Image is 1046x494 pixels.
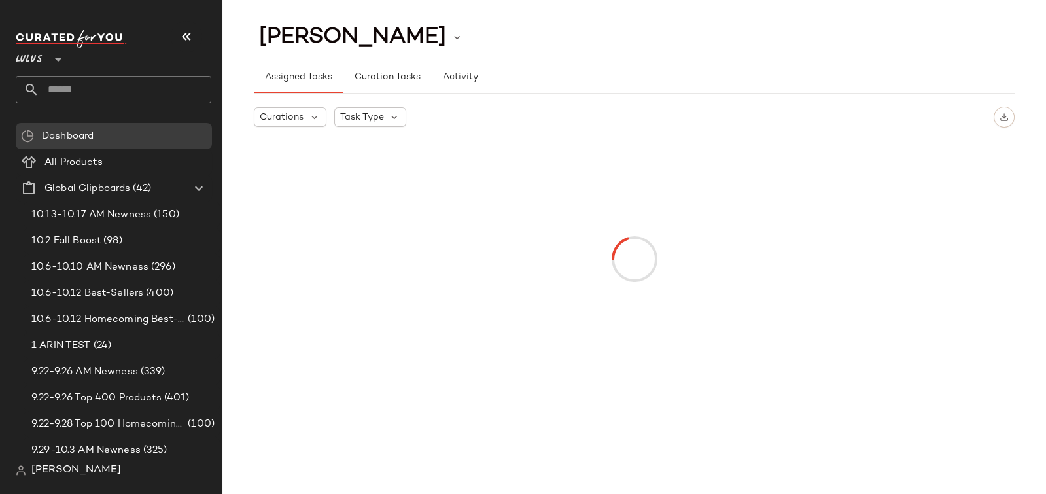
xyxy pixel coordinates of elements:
span: 9.29-10.3 AM Newness [31,443,141,458]
span: 10.6-10.10 AM Newness [31,260,148,275]
span: (100) [185,312,215,327]
span: 10.6-10.12 Homecoming Best-Sellers [31,312,185,327]
span: Task Type [340,111,384,124]
span: 9.22-9.26 AM Newness [31,364,138,379]
span: 9.22-9.28 Top 100 Homecoming Dresses [31,417,185,432]
span: Assigned Tasks [264,72,332,82]
img: svg%3e [1000,113,1009,122]
span: [PERSON_NAME] [31,463,121,478]
span: Curation Tasks [353,72,420,82]
span: Global Clipboards [44,181,130,196]
span: Activity [442,72,478,82]
span: Dashboard [42,129,94,144]
span: (296) [148,260,175,275]
span: (400) [143,286,173,301]
span: Curations [260,111,304,124]
span: (24) [91,338,112,353]
span: (42) [130,181,151,196]
span: 10.2 Fall Boost [31,234,101,249]
span: (401) [162,391,190,406]
span: (150) [151,207,179,222]
span: (100) [185,417,215,432]
span: (325) [141,443,167,458]
span: (98) [101,234,122,249]
span: All Products [44,155,103,170]
span: [PERSON_NAME] [259,25,446,50]
img: svg%3e [16,465,26,476]
span: 10.13-10.17 AM Newness [31,207,151,222]
span: 1 ARIN TEST [31,338,91,353]
img: svg%3e [21,130,34,143]
span: Lulus [16,44,43,68]
span: (339) [138,364,166,379]
span: 9.22-9.26 Top 400 Products [31,391,162,406]
span: 10.6-10.12 Best-Sellers [31,286,143,301]
img: cfy_white_logo.C9jOOHJF.svg [16,30,127,48]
